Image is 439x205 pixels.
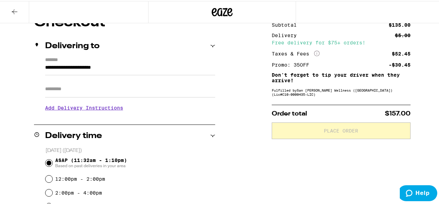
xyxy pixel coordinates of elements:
[400,184,437,202] iframe: Opens a widget where you can find more information
[45,41,100,49] h2: Delivering to
[272,110,307,116] span: Order total
[389,22,411,26] div: $135.00
[45,99,215,115] h3: Add Delivery Instructions
[45,131,102,139] h2: Delivery time
[395,32,411,37] div: $5.00
[272,32,302,37] div: Delivery
[55,156,127,168] span: ASAP (11:32am - 1:10pm)
[389,61,411,66] div: -$30.45
[385,110,411,116] span: $157.00
[45,146,215,153] p: [DATE] ([DATE])
[392,50,411,55] div: $52.45
[55,175,105,181] label: 12:00pm - 2:00pm
[272,22,302,26] div: Subtotal
[45,115,215,120] p: We'll contact you at [PHONE_NUMBER] when we arrive
[272,39,411,44] div: Free delivery for $75+ orders!
[272,71,411,82] p: Don't forget to tip your driver when they arrive!
[272,87,411,95] div: Fulfilled by San [PERSON_NAME] Wellness ([GEOGRAPHIC_DATA]) (Lic# C10-0000435-LIC )
[55,162,127,168] span: Based on past deliveries in your area
[55,189,102,195] label: 2:00pm - 4:00pm
[324,127,358,132] span: Place Order
[272,121,411,138] button: Place Order
[272,61,314,66] div: Promo: 35OFF
[272,50,320,56] div: Taxes & Fees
